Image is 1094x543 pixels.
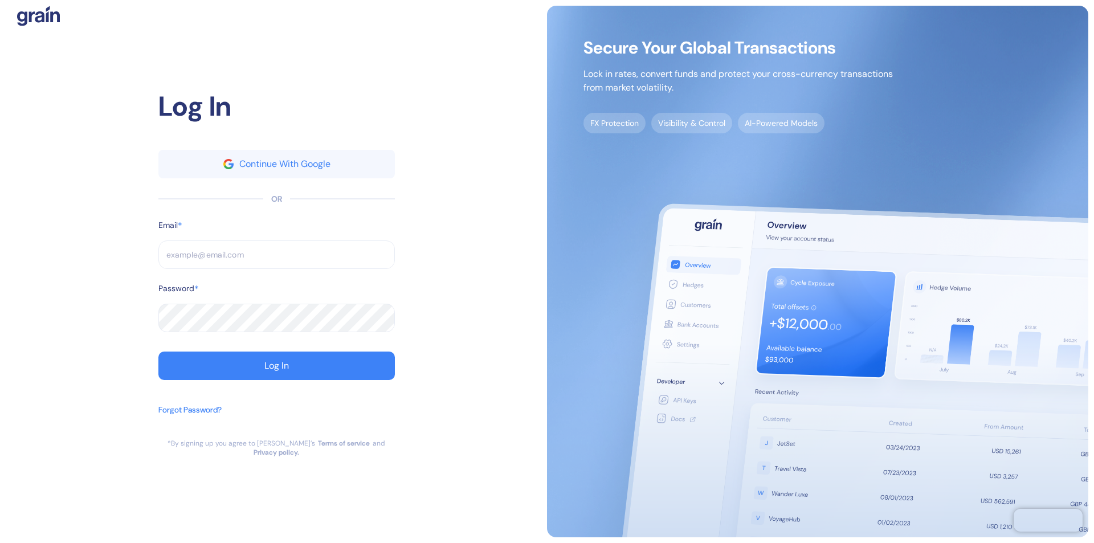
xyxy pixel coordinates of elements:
[17,6,60,26] img: logo
[158,398,222,439] button: Forgot Password?
[583,67,893,95] p: Lock in rates, convert funds and protect your cross-currency transactions from market volatility.
[651,113,732,133] span: Visibility & Control
[583,113,646,133] span: FX Protection
[583,42,893,54] span: Secure Your Global Transactions
[264,361,289,370] div: Log In
[168,439,315,448] div: *By signing up you agree to [PERSON_NAME]’s
[239,160,330,169] div: Continue With Google
[271,193,282,205] div: OR
[223,159,234,169] img: google
[158,86,395,127] div: Log In
[158,352,395,380] button: Log In
[158,219,178,231] label: Email
[547,6,1088,537] img: signup-main-image
[373,439,385,448] div: and
[254,448,299,457] a: Privacy policy.
[1014,509,1083,532] iframe: Chatra live chat
[158,283,194,295] label: Password
[738,113,824,133] span: AI-Powered Models
[158,150,395,178] button: googleContinue With Google
[158,240,395,269] input: example@email.com
[158,404,222,416] div: Forgot Password?
[318,439,370,448] a: Terms of service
